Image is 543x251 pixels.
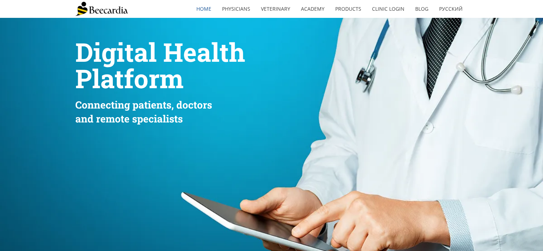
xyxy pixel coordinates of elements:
[296,1,330,17] a: Academy
[256,1,296,17] a: Veterinary
[75,98,212,111] span: Connecting patients, doctors
[75,35,245,69] span: Digital Health
[75,2,128,16] img: Beecardia
[434,1,468,17] a: Русский
[191,1,217,17] a: home
[410,1,434,17] a: Blog
[75,112,183,125] span: and remote specialists
[330,1,367,17] a: Products
[75,61,183,95] span: Platform
[367,1,410,17] a: Clinic Login
[217,1,256,17] a: Physicians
